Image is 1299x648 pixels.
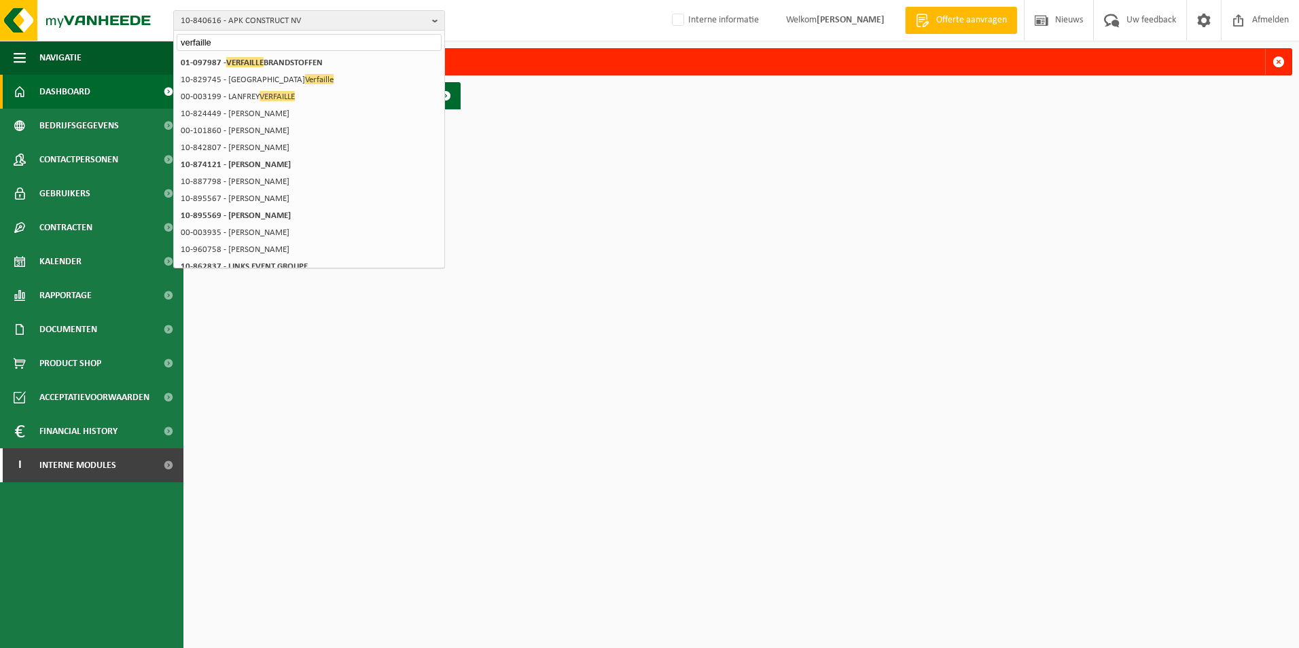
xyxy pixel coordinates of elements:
strong: [PERSON_NAME] [817,15,885,25]
span: Navigatie [39,41,82,75]
span: Acceptatievoorwaarden [39,380,149,414]
a: Offerte aanvragen [905,7,1017,34]
span: Dashboard [39,75,90,109]
li: 00-003199 - LANFREY [177,88,442,105]
li: 10-842807 - [PERSON_NAME] [177,139,442,156]
span: VERFAILLE [226,57,264,67]
span: Verfaille [305,74,334,84]
span: Contactpersonen [39,143,118,177]
strong: 10-874121 - [PERSON_NAME] [181,160,291,169]
span: Documenten [39,312,97,346]
strong: 10-862837 - LINKS EVENT GROUPE [181,262,308,271]
input: Zoeken naar gekoppelde vestigingen [177,34,442,51]
span: Contracten [39,211,92,245]
label: Interne informatie [669,10,759,31]
span: Rapportage [39,278,92,312]
span: I [14,448,26,482]
span: VERFAILLE [260,91,295,101]
span: Gebruikers [39,177,90,211]
li: 10-895567 - [PERSON_NAME] [177,190,442,207]
li: 10-829745 - [GEOGRAPHIC_DATA] [177,71,442,88]
span: Product Shop [39,346,101,380]
li: 10-960758 - [PERSON_NAME] [177,241,442,258]
span: 10-840616 - APK CONSTRUCT NV [181,11,427,31]
span: Offerte aanvragen [933,14,1010,27]
div: Deze party bestaat niet [215,49,1265,75]
li: 00-101860 - [PERSON_NAME] [177,122,442,139]
span: Bedrijfsgegevens [39,109,119,143]
li: 10-824449 - [PERSON_NAME] [177,105,442,122]
span: Kalender [39,245,82,278]
strong: 10-895569 - [PERSON_NAME] [181,211,291,220]
li: 00-003935 - [PERSON_NAME] [177,224,442,241]
strong: 01-097987 - BRANDSTOFFEN [181,57,323,67]
button: 10-840616 - APK CONSTRUCT NV [173,10,445,31]
span: Financial History [39,414,118,448]
li: 10-887798 - [PERSON_NAME] [177,173,442,190]
span: Interne modules [39,448,116,482]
